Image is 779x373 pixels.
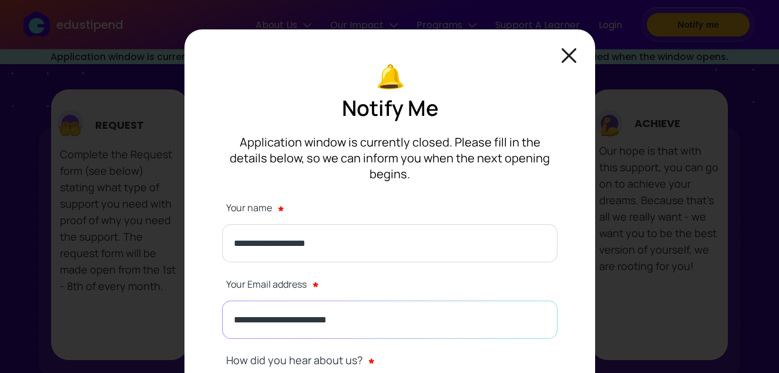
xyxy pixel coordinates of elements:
[222,94,558,122] p: Notify Me
[222,134,558,182] p: Application window is currently closed. Please fill in the details below, so we can inform you wh...
[226,348,558,373] label: How did you hear about us?
[226,271,558,297] label: Your Email address
[376,63,404,91] img: bell
[562,48,576,63] img: closeModal
[226,195,558,221] label: Your name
